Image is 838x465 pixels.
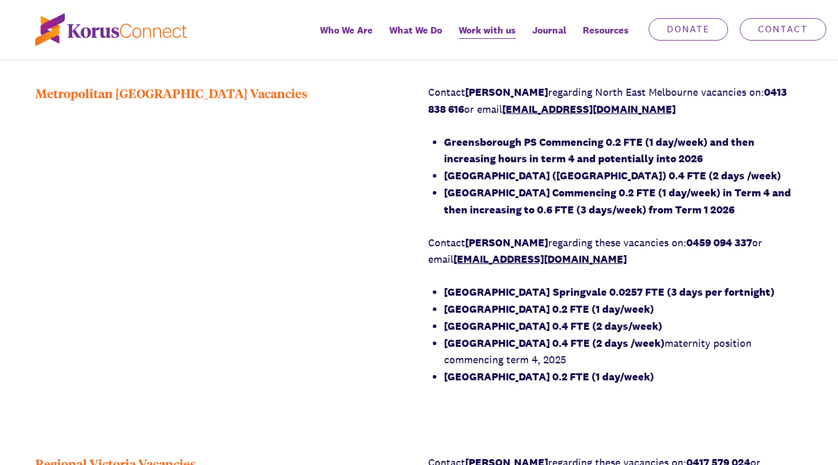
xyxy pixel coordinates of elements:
img: korus-connect%2Fc5177985-88d5-491d-9cd7-4a1febad1357_logo.svg [35,14,187,46]
strong: Greensborough PS Commencing 0.2 FTE (1 day/week) and then increasing hours in term 4 and potentia... [444,135,754,166]
a: Journal [524,16,575,59]
li: maternity position commencing term 4, 2025 [444,335,803,369]
span: Work with us [459,22,516,39]
p: Contact regarding North East Melbourne vacancies on: or email [428,84,803,118]
a: What We Do [381,16,450,59]
strong: 0459 094 337 [686,236,752,249]
strong: [GEOGRAPHIC_DATA] [444,285,550,299]
strong: [GEOGRAPHIC_DATA] 0.4 FTE (2 days/week) [444,319,662,333]
strong: [GEOGRAPHIC_DATA] 0.2 FTE (1 day/week) [444,370,654,383]
strong: 0413 838 616 [428,85,787,116]
p: Contact regarding these vacancies on: or email [428,235,803,269]
span: Journal [532,22,566,39]
a: Contact [740,18,826,41]
a: Donate [649,18,728,41]
strong: [PERSON_NAME] [465,236,548,249]
strong: [GEOGRAPHIC_DATA] 0.4 FTE (2 days /week) [444,336,665,350]
span: Who We Are [320,22,373,39]
span: What We Do [389,22,442,39]
strong: [GEOGRAPHIC_DATA] Commencing 0.2 FTE (1 day/week) in Term 4 and then increasing to 0.6 FTE (3 day... [444,186,791,216]
strong: Springvale 0.0257 FTE (3 days per fortnight) [553,285,774,299]
a: Who We Are [312,16,381,59]
strong: [GEOGRAPHIC_DATA] ([GEOGRAPHIC_DATA]) 0.4 FTE (2 days /week) [444,169,781,182]
a: Work with us [450,16,524,59]
strong: [PERSON_NAME] [465,85,548,99]
strong: [GEOGRAPHIC_DATA] 0.2 FTE (1 day/week) [444,302,654,316]
div: Resources [575,16,637,59]
a: [EMAIL_ADDRESS][DOMAIN_NAME] [502,102,676,116]
div: Metropolitan [GEOGRAPHIC_DATA] Vacancies [35,84,410,402]
a: [EMAIL_ADDRESS][DOMAIN_NAME] [453,252,627,266]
